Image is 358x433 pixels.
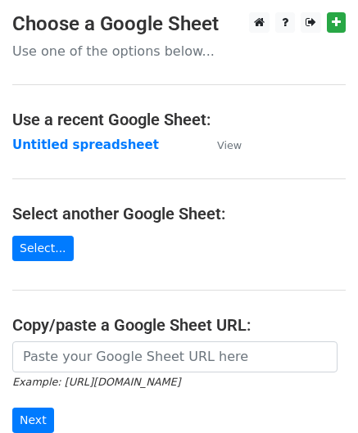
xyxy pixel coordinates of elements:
h4: Use a recent Google Sheet: [12,110,346,129]
small: Example: [URL][DOMAIN_NAME] [12,376,180,388]
a: Select... [12,236,74,261]
input: Next [12,408,54,433]
input: Paste your Google Sheet URL here [12,341,338,372]
a: Untitled spreadsheet [12,138,159,152]
small: View [217,139,242,151]
h4: Select another Google Sheet: [12,204,346,223]
a: View [201,138,242,152]
h4: Copy/paste a Google Sheet URL: [12,315,346,335]
h3: Choose a Google Sheet [12,12,346,36]
p: Use one of the options below... [12,43,346,60]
